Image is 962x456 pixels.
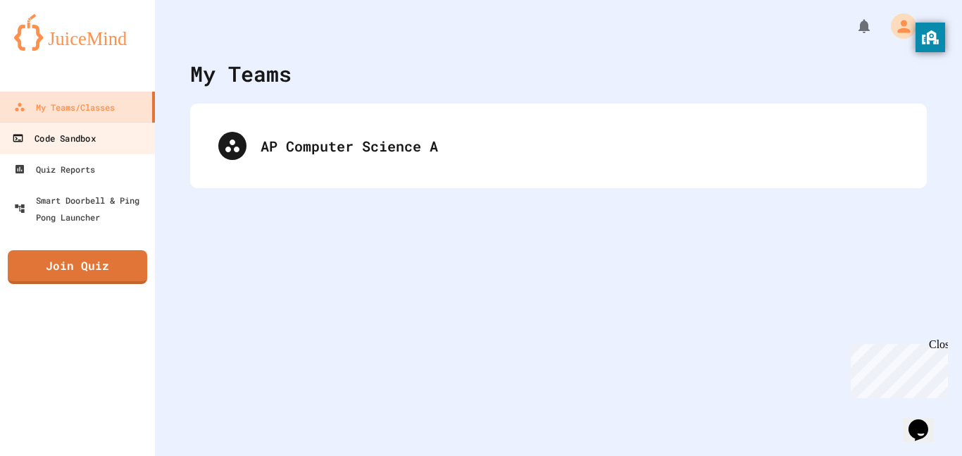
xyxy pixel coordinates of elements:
div: AP Computer Science A [261,135,899,156]
div: My Teams/Classes [14,99,115,116]
div: Chat with us now!Close [6,6,97,90]
div: My Account [876,10,920,42]
img: logo-orange.svg [14,14,141,51]
a: Join Quiz [8,250,147,284]
div: My Teams [190,58,292,90]
iframe: chat widget [845,338,948,398]
div: AP Computer Science A [204,118,913,174]
button: privacy banner [916,23,945,52]
div: Code Sandbox [12,130,95,147]
div: Smart Doorbell & Ping Pong Launcher [14,192,149,226]
iframe: chat widget [903,400,948,442]
div: My Notifications [830,14,876,38]
div: Quiz Reports [14,161,95,178]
